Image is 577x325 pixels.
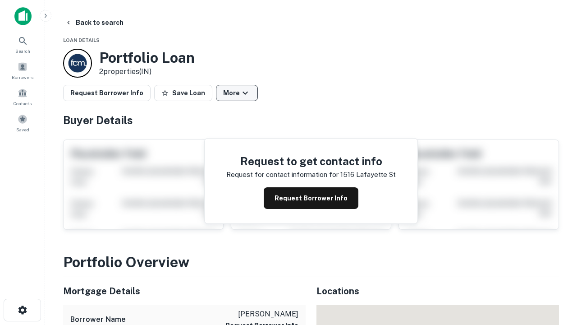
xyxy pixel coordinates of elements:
button: Save Loan [154,85,212,101]
span: Saved [16,126,29,133]
img: capitalize-icon.png [14,7,32,25]
button: More [216,85,258,101]
button: Request Borrower Info [63,85,151,101]
span: Loan Details [63,37,100,43]
iframe: Chat Widget [532,224,577,267]
a: Search [3,32,42,56]
h5: Mortgage Details [63,284,306,298]
span: Contacts [14,100,32,107]
p: 1516 lafayette st [340,169,396,180]
a: Contacts [3,84,42,109]
p: [PERSON_NAME] [225,309,298,320]
a: Borrowers [3,58,42,83]
span: Borrowers [12,74,33,81]
h6: Borrower Name [70,314,126,325]
p: Request for contact information for [226,169,339,180]
h3: Portfolio Loan [99,49,195,66]
h3: Portfolio Overview [63,251,559,273]
button: Request Borrower Info [264,187,358,209]
h4: Request to get contact info [226,153,396,169]
h5: Locations [316,284,559,298]
span: Search [15,47,30,55]
p: 2 properties (IN) [99,66,195,77]
button: Back to search [61,14,127,31]
a: Saved [3,111,42,135]
h4: Buyer Details [63,112,559,128]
